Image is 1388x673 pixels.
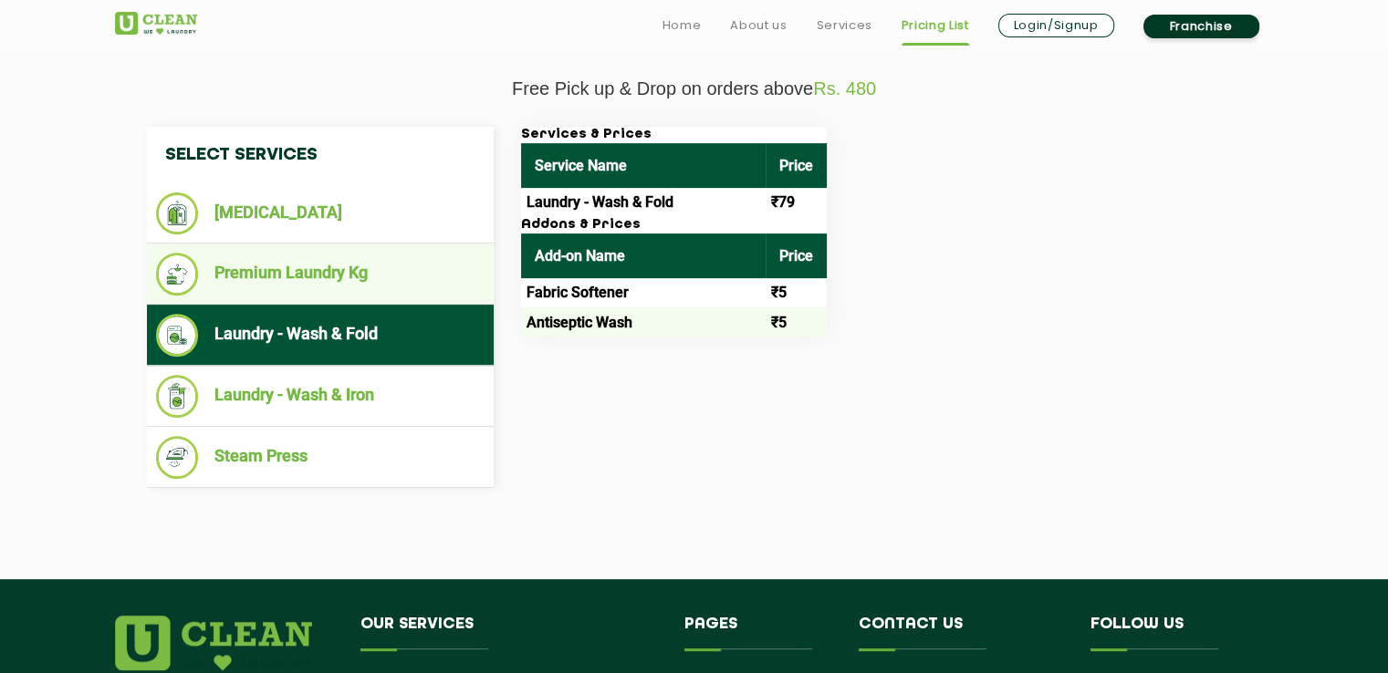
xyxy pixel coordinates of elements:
[156,253,199,295] img: Premium Laundry Kg
[813,78,876,98] span: Rs. 480
[156,192,485,234] li: [MEDICAL_DATA]
[1091,616,1251,650] h4: Follow us
[521,278,766,307] td: Fabric Softener
[156,192,199,234] img: Dry Cleaning
[521,127,827,143] h3: Services & Prices
[115,12,197,35] img: UClean Laundry and Dry Cleaning
[156,375,485,418] li: Laundry - Wash & Iron
[766,278,827,307] td: ₹5
[766,233,827,278] th: Price
[147,127,494,183] h4: Select Services
[115,616,312,670] img: logo.png
[521,233,766,278] th: Add-on Name
[360,616,658,650] h4: Our Services
[684,616,831,650] h4: Pages
[521,188,766,217] td: Laundry - Wash & Fold
[859,616,1063,650] h4: Contact us
[156,375,199,418] img: Laundry - Wash & Iron
[521,143,766,188] th: Service Name
[115,78,1274,99] p: Free Pick up & Drop on orders above
[156,314,199,357] img: Laundry - Wash & Fold
[521,307,766,336] td: Antiseptic Wash
[766,307,827,336] td: ₹5
[156,314,485,357] li: Laundry - Wash & Fold
[998,14,1114,37] a: Login/Signup
[902,15,969,36] a: Pricing List
[730,15,787,36] a: About us
[816,15,871,36] a: Services
[1143,15,1259,38] a: Franchise
[156,436,485,479] li: Steam Press
[766,188,827,217] td: ₹79
[156,436,199,479] img: Steam Press
[156,253,485,295] li: Premium Laundry Kg
[766,143,827,188] th: Price
[663,15,702,36] a: Home
[521,217,827,233] h3: Addons & Prices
